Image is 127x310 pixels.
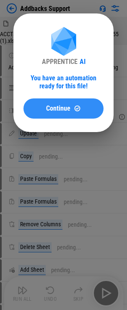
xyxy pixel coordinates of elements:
[42,58,78,66] div: APPRENTICE
[46,105,70,112] span: Continue
[80,58,86,66] div: AI
[23,98,104,119] button: ContinueContinue
[23,74,104,90] div: You have an automation ready for this file!
[47,27,80,58] img: Apprentice AI
[74,105,81,112] img: Continue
